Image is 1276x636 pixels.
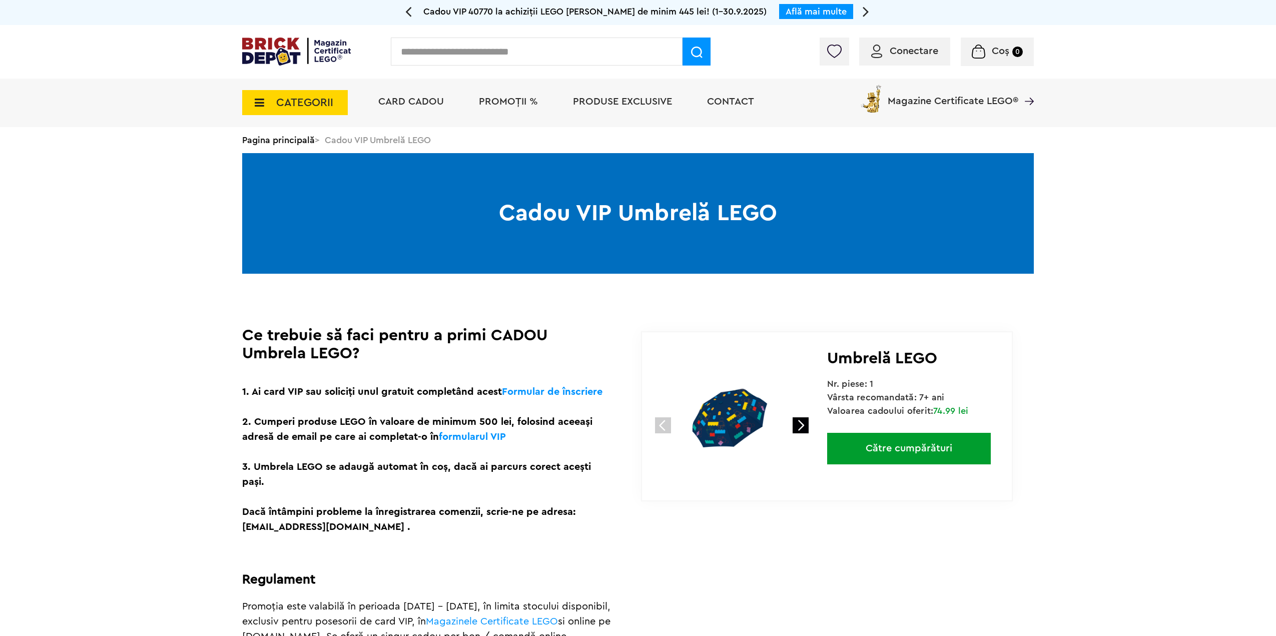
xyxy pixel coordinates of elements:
[242,384,613,534] p: 1. Ai card VIP sau soliciți unul gratuit completând acest 2. Cumperi produse LEGO în valoare de m...
[665,350,798,484] img: cadou-umbrela-lego.jpg
[871,46,938,56] a: Conectare
[1018,83,1034,93] a: Magazine Certificate LEGO®
[439,432,506,442] a: formularul VIP
[242,572,613,587] h2: Regulament
[1012,47,1023,57] small: 0
[502,387,602,397] a: Formular de înscriere
[479,97,538,107] a: PROMOȚII %
[933,406,968,415] span: 74.99 lei
[242,326,613,362] h1: Ce trebuie să faci pentru a primi CADOU Umbrela LEGO?
[707,97,754,107] a: Contact
[242,153,1034,274] h1: Cadou VIP Umbrelă LEGO
[573,97,672,107] a: Produse exclusive
[827,350,937,366] span: Umbrelă LEGO
[242,136,315,145] a: Pagina principală
[378,97,444,107] a: Card Cadou
[992,46,1009,56] span: Coș
[827,406,969,415] span: Valoarea cadoului oferit:
[827,433,991,464] a: Către cumpărături
[890,46,938,56] span: Conectare
[426,616,558,626] a: Magazinele Certificate LEGO
[827,379,874,388] span: Nr. piese: 1
[786,7,847,16] a: Află mai multe
[888,83,1018,106] span: Magazine Certificate LEGO®
[827,393,945,402] span: Vârsta recomandată: 7+ ani
[276,97,333,108] span: CATEGORII
[242,127,1034,153] div: > Cadou VIP Umbrelă LEGO
[423,7,767,16] span: Cadou VIP 40770 la achiziții LEGO [PERSON_NAME] de minim 445 lei! (1-30.9.2025)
